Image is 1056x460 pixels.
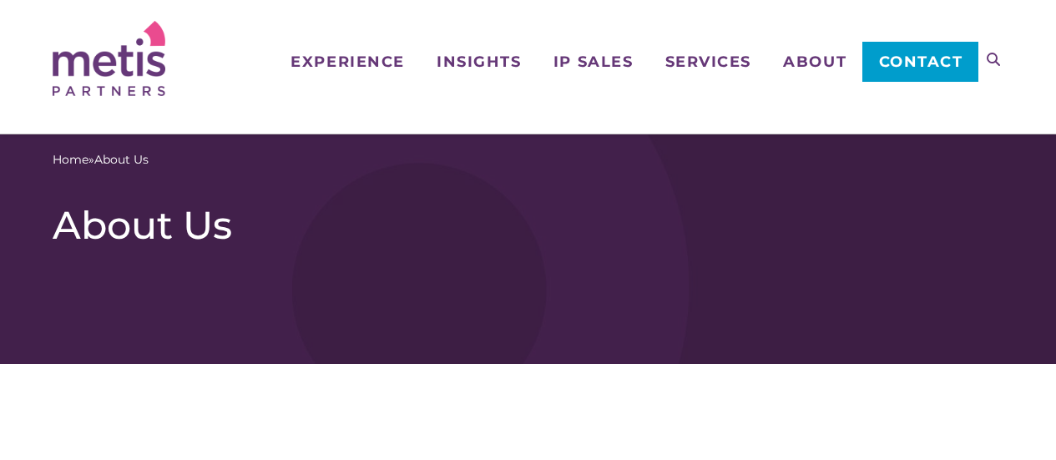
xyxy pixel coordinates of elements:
span: About [783,54,846,69]
span: Insights [437,54,521,69]
span: Experience [291,54,404,69]
span: » [53,151,149,169]
span: About Us [94,151,149,169]
span: Contact [879,54,963,69]
a: Home [53,151,88,169]
span: IP Sales [553,54,633,69]
img: Metis Partners [53,21,165,96]
h1: About Us [53,202,1003,249]
span: Services [665,54,751,69]
a: Contact [862,42,978,82]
